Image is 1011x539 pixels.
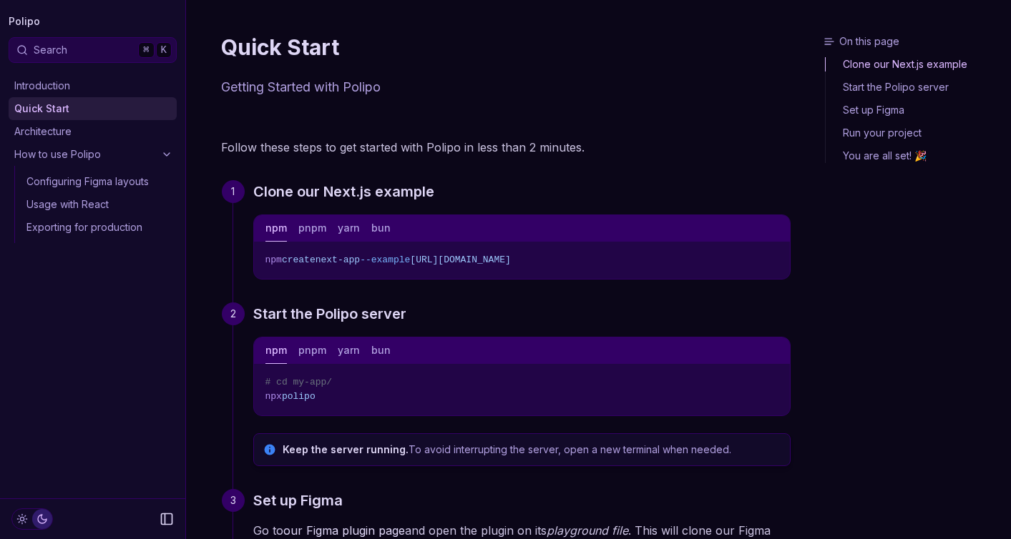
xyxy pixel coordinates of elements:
[21,193,177,216] a: Usage with React
[221,137,791,157] p: Follow these steps to get started with Polipo in less than 2 minutes.
[338,215,360,242] button: yarn
[265,254,282,265] span: npm
[283,442,781,457] p: To avoid interrupting the server, open a new terminal when needed.
[360,254,410,265] span: --example
[21,170,177,193] a: Configuring Figma layouts
[547,523,628,538] em: playground file
[298,215,326,242] button: pnpm
[9,74,177,97] a: Introduction
[11,508,53,530] button: Toggle Theme
[826,144,1005,163] a: You are all set! 🎉
[9,97,177,120] a: Quick Start
[9,11,40,31] a: Polipo
[221,77,791,97] p: Getting Started with Polipo
[282,391,316,402] span: polipo
[265,377,333,387] span: # cd my-app/
[138,42,154,58] kbd: ⌘
[371,215,391,242] button: bun
[824,34,1005,49] h3: On this page
[826,76,1005,99] a: Start the Polipo server
[21,216,177,239] a: Exporting for production
[155,508,178,530] button: Collapse Sidebar
[265,215,287,242] button: npm
[253,180,434,203] a: Clone our Next.js example
[156,42,172,58] kbd: K
[371,337,391,364] button: bun
[316,254,360,265] span: next-app
[265,337,287,364] button: npm
[283,443,409,455] strong: Keep the server running.
[283,523,405,538] a: our Figma plugin page
[221,34,791,60] h1: Quick Start
[826,122,1005,144] a: Run your project
[253,302,406,325] a: Start the Polipo server
[298,337,326,364] button: pnpm
[253,489,343,512] a: Set up Figma
[9,37,177,63] button: Search⌘K
[9,143,177,166] a: How to use Polipo
[9,120,177,143] a: Architecture
[265,391,282,402] span: npx
[410,254,510,265] span: [URL][DOMAIN_NAME]
[282,254,316,265] span: create
[826,57,1005,76] a: Clone our Next.js example
[826,99,1005,122] a: Set up Figma
[338,337,360,364] button: yarn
